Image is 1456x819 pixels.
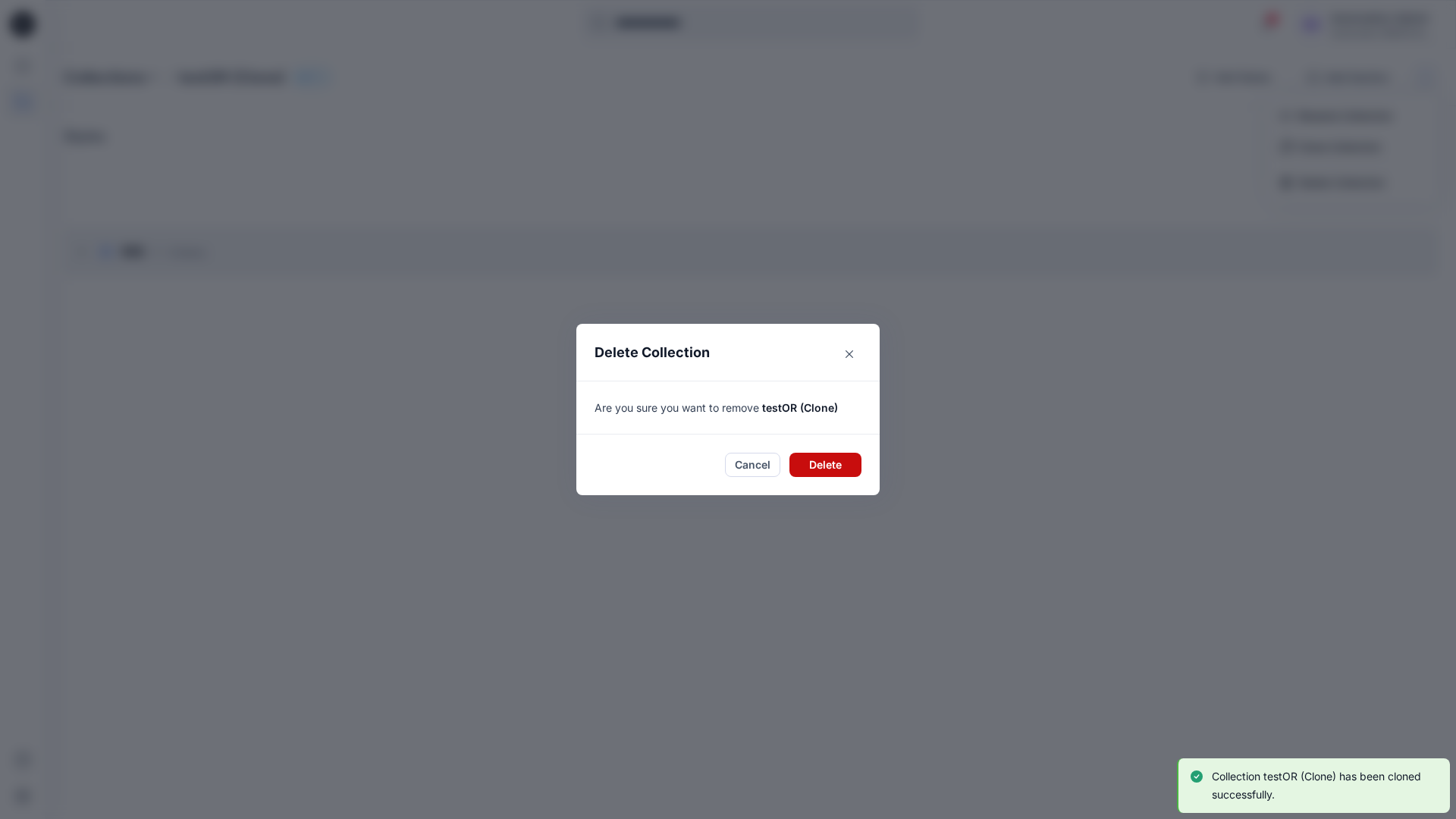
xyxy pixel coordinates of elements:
[725,453,780,477] button: Cancel
[789,453,861,477] button: Delete
[762,401,838,414] span: testOR (Clone)
[595,400,861,416] p: Are you sure you want to remove
[1171,752,1456,819] div: Notifications-bottom-right
[1212,767,1435,804] p: Collection testOR (Clone) has been cloned successfully.
[837,342,861,366] button: Close
[576,324,880,381] header: Delete Collection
